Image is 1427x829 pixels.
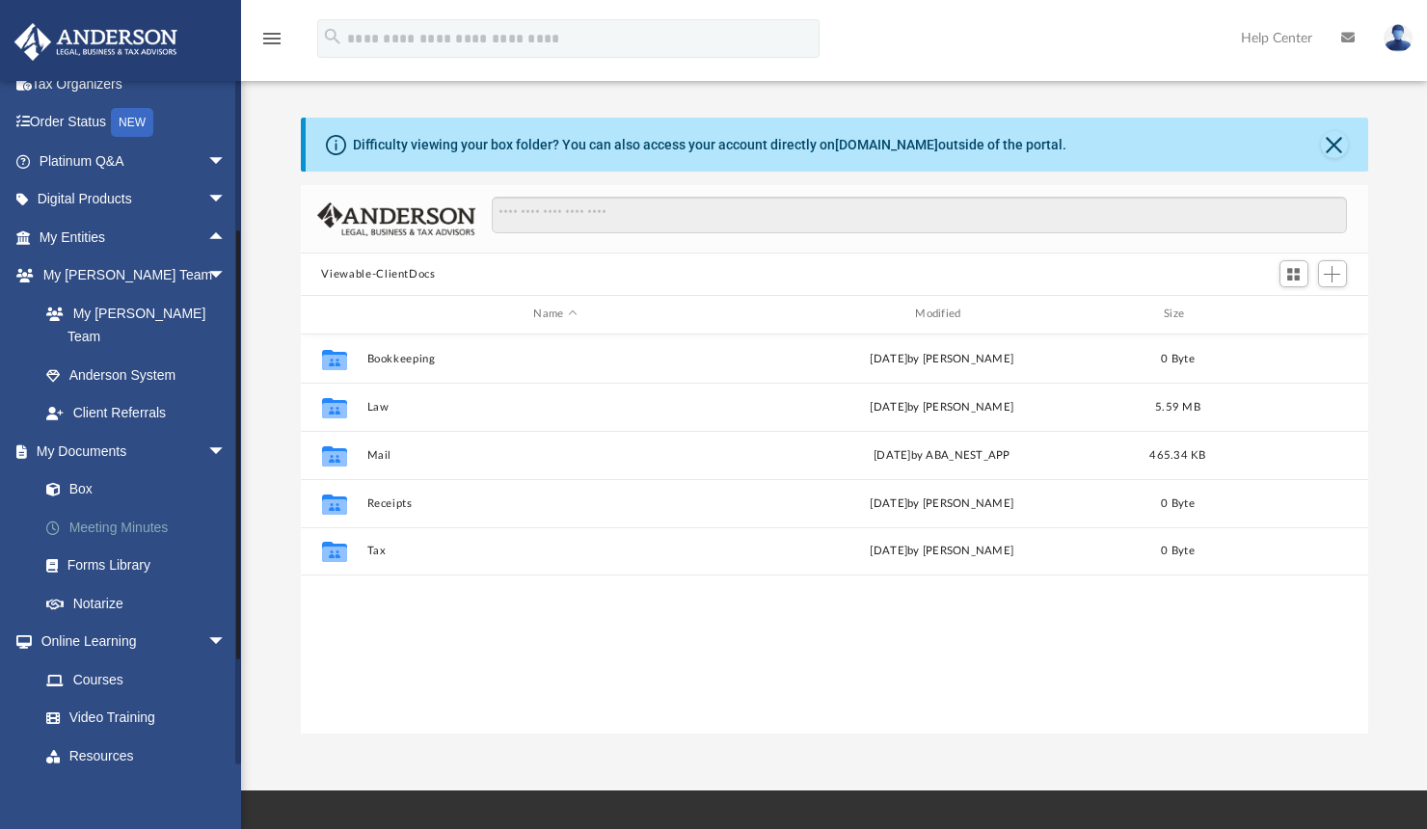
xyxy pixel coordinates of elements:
a: Tax Organizers [13,65,256,103]
a: Notarize [27,584,256,623]
div: [DATE] by [PERSON_NAME] [753,350,1131,367]
span: 0 Byte [1161,497,1195,508]
div: NEW [111,108,153,137]
div: Difficulty viewing your box folder? You can also access your account directly on outside of the p... [353,135,1066,155]
span: arrow_drop_down [207,256,246,296]
div: id [1225,306,1360,323]
button: Bookkeeping [366,353,744,365]
a: Digital Productsarrow_drop_down [13,180,256,219]
button: Close [1321,131,1348,158]
input: Search files and folders [492,197,1346,233]
button: Viewable-ClientDocs [321,266,435,283]
div: [DATE] by [PERSON_NAME] [753,495,1131,512]
span: arrow_drop_down [207,180,246,220]
a: Resources [27,736,246,775]
div: [DATE] by ABA_NEST_APP [753,446,1131,464]
button: Switch to Grid View [1279,260,1308,287]
a: Client Referrals [27,394,246,433]
button: Mail [366,449,744,462]
button: Receipts [366,497,744,510]
a: [DOMAIN_NAME] [835,137,938,152]
a: Courses [27,660,246,699]
img: User Pic [1384,24,1413,52]
a: Online Learningarrow_drop_down [13,623,246,661]
span: 5.59 MB [1155,401,1200,412]
a: Anderson System [27,356,246,394]
span: arrow_drop_up [207,218,246,257]
a: My [PERSON_NAME] Teamarrow_drop_down [13,256,246,295]
a: My Entitiesarrow_drop_up [13,218,256,256]
div: Name [365,306,743,323]
div: grid [301,334,1368,734]
a: Meeting Minutes [27,508,256,547]
span: 0 Byte [1161,353,1195,363]
div: [DATE] by [PERSON_NAME] [753,398,1131,415]
a: Box [27,470,246,509]
i: menu [260,27,283,50]
i: search [322,26,343,47]
a: Video Training [27,699,236,737]
img: Anderson Advisors Platinum Portal [9,23,183,61]
span: 465.34 KB [1149,449,1205,460]
div: Size [1139,306,1216,323]
span: 0 Byte [1161,546,1195,556]
div: Modified [752,306,1130,323]
a: Forms Library [27,547,246,585]
a: Order StatusNEW [13,103,256,143]
a: menu [260,37,283,50]
span: arrow_drop_down [207,623,246,662]
button: Add [1318,260,1347,287]
div: id [309,306,357,323]
a: My [PERSON_NAME] Team [27,294,236,356]
span: arrow_drop_down [207,142,246,181]
button: Law [366,401,744,414]
span: arrow_drop_down [207,432,246,471]
a: My Documentsarrow_drop_down [13,432,256,470]
div: [DATE] by [PERSON_NAME] [753,543,1131,560]
a: Platinum Q&Aarrow_drop_down [13,142,256,180]
button: Tax [366,545,744,557]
